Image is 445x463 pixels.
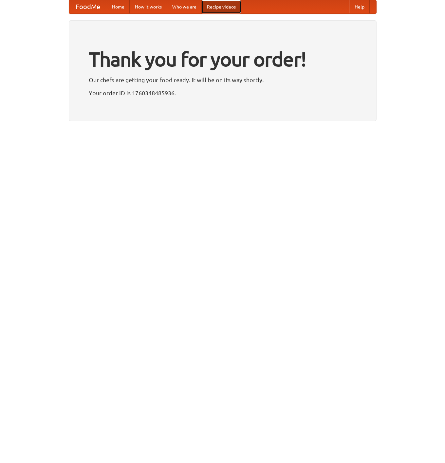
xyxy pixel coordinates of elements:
[89,44,357,75] h1: Thank you for your order!
[89,88,357,98] p: Your order ID is 1760348485936.
[69,0,107,13] a: FoodMe
[349,0,370,13] a: Help
[167,0,202,13] a: Who we are
[107,0,130,13] a: Home
[89,75,357,85] p: Our chefs are getting your food ready. It will be on its way shortly.
[130,0,167,13] a: How it works
[202,0,241,13] a: Recipe videos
